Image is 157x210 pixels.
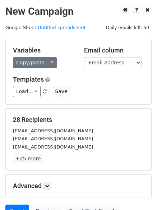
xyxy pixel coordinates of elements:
[52,86,70,97] button: Save
[103,24,152,32] span: Daily emails left: 50
[13,144,93,150] small: [EMAIL_ADDRESS][DOMAIN_NAME]
[121,175,157,210] iframe: Chat Widget
[13,116,144,124] h5: 28 Recipients
[13,136,93,141] small: [EMAIL_ADDRESS][DOMAIN_NAME]
[13,128,93,133] small: [EMAIL_ADDRESS][DOMAIN_NAME]
[5,5,152,18] h2: New Campaign
[38,25,86,30] a: Untitled spreadsheet
[13,57,57,68] a: Copy/paste...
[103,25,152,30] a: Daily emails left: 50
[13,154,43,163] a: +25 more
[13,46,73,54] h5: Variables
[84,46,144,54] h5: Email column
[13,76,44,83] a: Templates
[13,182,144,190] h5: Advanced
[13,86,41,97] a: Load...
[5,25,86,30] small: Google Sheet:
